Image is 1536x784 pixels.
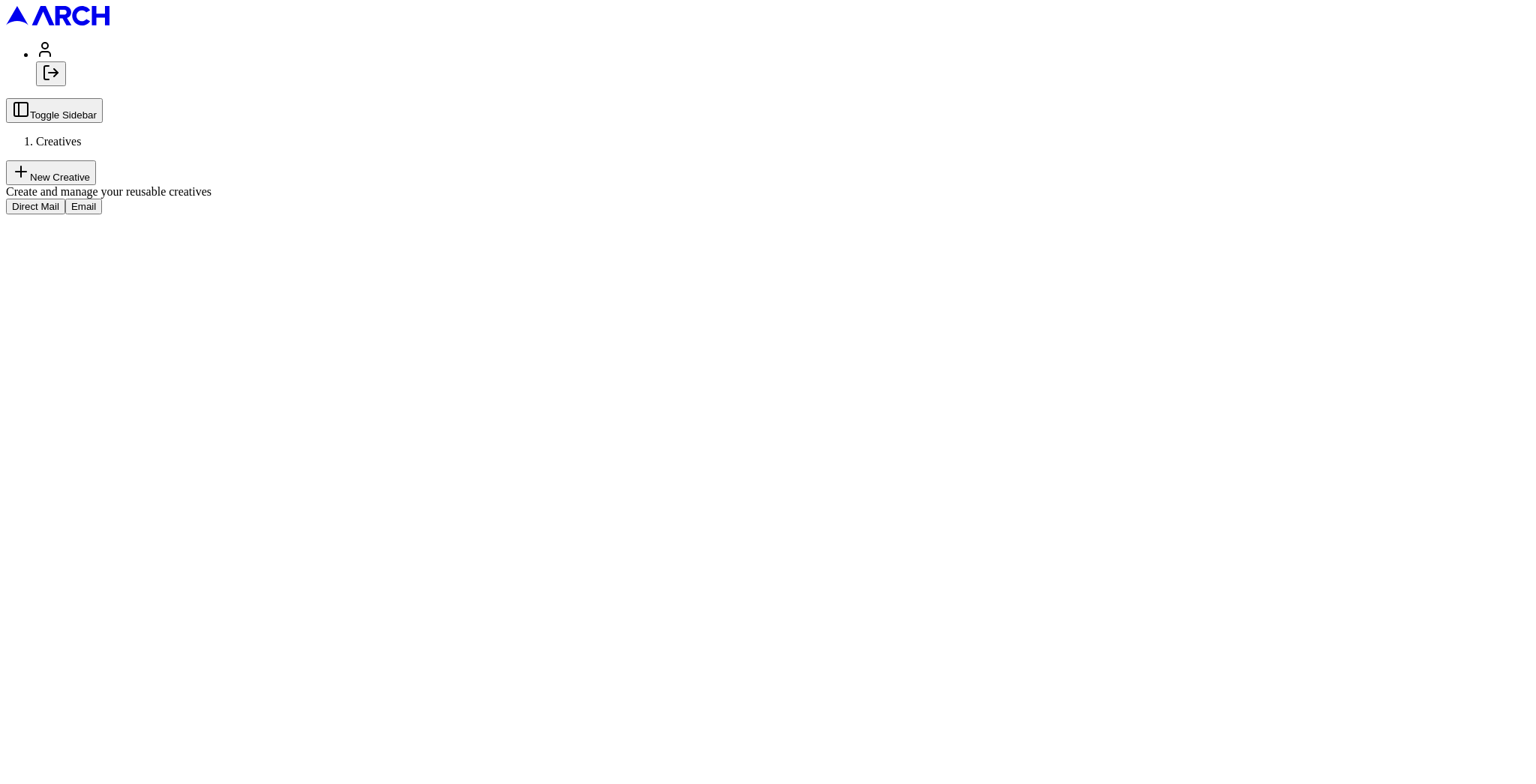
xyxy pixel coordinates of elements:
button: Toggle Sidebar [6,98,103,123]
span: Toggle Sidebar [30,109,97,121]
nav: breadcrumb [6,135,1530,148]
button: Direct Mail [6,199,65,214]
button: Email [65,199,102,214]
span: Creatives [36,135,81,148]
div: Create and manage your reusable creatives [6,185,1530,199]
button: New Creative [6,160,96,185]
button: Log out [36,61,66,86]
